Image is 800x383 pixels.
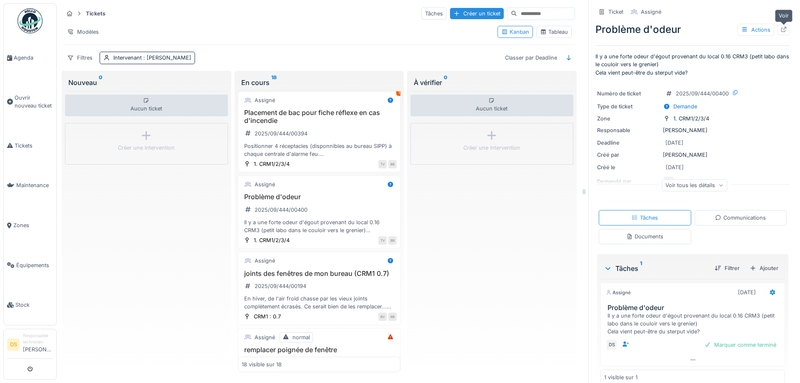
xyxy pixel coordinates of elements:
div: Tableau [540,28,568,36]
div: 2025/09/444/00194 [255,282,306,290]
sup: 18 [271,78,277,88]
div: normal [292,333,310,341]
div: En cours [241,78,397,88]
span: Ouvrir nouveau ticket [15,94,53,110]
div: 2025/09/444/00400 [255,206,307,214]
li: DS [7,338,20,351]
div: Assigné [255,180,275,188]
h3: Problème d'odeur [607,304,781,312]
div: BB [388,236,397,245]
div: BB [388,160,397,168]
div: [DATE] [738,288,756,296]
div: Aucun ticket [410,95,573,116]
div: BB [388,313,397,321]
div: Assigné [255,333,275,341]
p: Il y a une forte odeur d'égout provenant du local 0.16 CRM3 (petit labo dans le couloir vers le g... [595,53,790,77]
div: Filtres [63,52,96,64]
div: Voir [775,10,792,22]
a: Équipements [4,245,56,285]
div: Tâches [632,214,658,222]
sup: 0 [444,78,447,88]
div: Assigné [606,289,631,296]
div: Deadline [597,139,660,147]
div: Créé le [597,163,660,171]
div: Il y a une forte odeur d'égout provenant du local 0.16 CRM3 (petit labo dans le couloir vers le g... [607,312,781,336]
div: [PERSON_NAME] [597,151,788,159]
div: En hiver, de l'air froid chasse par les vieux joints complètement écrasés. Ce serait bien de les ... [242,295,397,310]
div: Responsable technicien [23,333,53,345]
div: DS [606,339,617,350]
div: Classer par Deadline [501,52,561,64]
div: Assigné [255,96,275,104]
a: Maintenance [4,165,56,205]
h3: remplacer poignée de fenêtre [242,346,397,354]
sup: 1 [640,263,642,273]
h3: Placement de bac pour fiche réflexe en cas d'incendie [242,109,397,125]
a: Agenda [4,38,56,78]
div: Nouveau [68,78,225,88]
div: 1. CRM1/2/3/4 [673,115,709,123]
div: Créer un ticket [450,8,504,19]
div: Documents [626,233,663,240]
div: 2025/09/444/00394 [255,130,307,138]
a: Stock [4,285,56,325]
div: 1 visible sur 1 [604,373,637,381]
sup: 0 [99,78,102,88]
div: TV [378,160,387,168]
span: Zones [13,221,53,229]
div: Responsable [597,126,660,134]
div: BV [378,313,387,321]
a: Zones [4,205,56,245]
div: Intervenant [113,54,191,62]
div: Modèles [63,26,102,38]
div: Aucun ticket [65,95,228,116]
div: [DATE] [666,163,684,171]
div: Problème d'odeur [595,22,790,37]
div: Communications [715,214,766,222]
div: 1. CRM1/2/3/4 [254,160,290,168]
img: Badge_color-CXgf-gQk.svg [17,8,42,33]
div: TV [378,236,387,245]
div: Voir tous les détails [662,179,727,191]
div: Actions [737,24,774,36]
span: Agenda [14,54,53,62]
div: 18 visible sur 18 [242,360,282,368]
div: À vérifier [414,78,570,88]
div: CRM1 : 0.7 [254,313,281,320]
div: Kanban [501,28,529,36]
div: Ticket [608,8,623,16]
li: [PERSON_NAME] [23,333,53,357]
div: Assigné [255,257,275,265]
div: Ajouter [746,263,782,274]
div: [DATE] [665,139,683,147]
span: : [PERSON_NAME] [142,55,191,61]
span: Stock [15,301,53,309]
a: Ouvrir nouveau ticket [4,78,56,126]
div: Créer une intervention [463,144,520,152]
div: Type de ticket [597,103,660,110]
div: 1 [396,90,402,96]
div: 2025/09/444/00400 [676,90,729,98]
a: DS Responsable technicien[PERSON_NAME] [7,333,53,359]
span: Maintenance [16,181,53,189]
span: Tickets [15,142,53,150]
h3: Problème d'odeur [242,193,397,201]
div: Créé par [597,151,660,159]
span: Équipements [16,261,53,269]
div: Numéro de ticket [597,90,660,98]
div: Marquer comme terminé [701,339,780,350]
div: Tâches [421,8,447,20]
div: Zone [597,115,660,123]
div: Positionner 4 réceptacles (disponnibles au bureau SIPP) à chaque centrale d'alarme feu. CRM1 - CR... [242,142,397,158]
div: 1. CRM1/2/3/4 [254,236,290,244]
a: Tickets [4,126,56,166]
div: [PERSON_NAME] [597,126,788,134]
div: Créer une intervention [118,144,175,152]
strong: Tickets [82,10,109,18]
h3: joints des fenêtres de mon bureau (CRM1 0.7) [242,270,397,278]
div: Filtrer [711,263,743,274]
div: Il y a une forte odeur d'égout provenant du local 0.16 CRM3 (petit labo dans le couloir vers le g... [242,218,397,234]
div: Tâches [604,263,708,273]
div: Demande [673,103,697,110]
div: Assigné [641,8,661,16]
